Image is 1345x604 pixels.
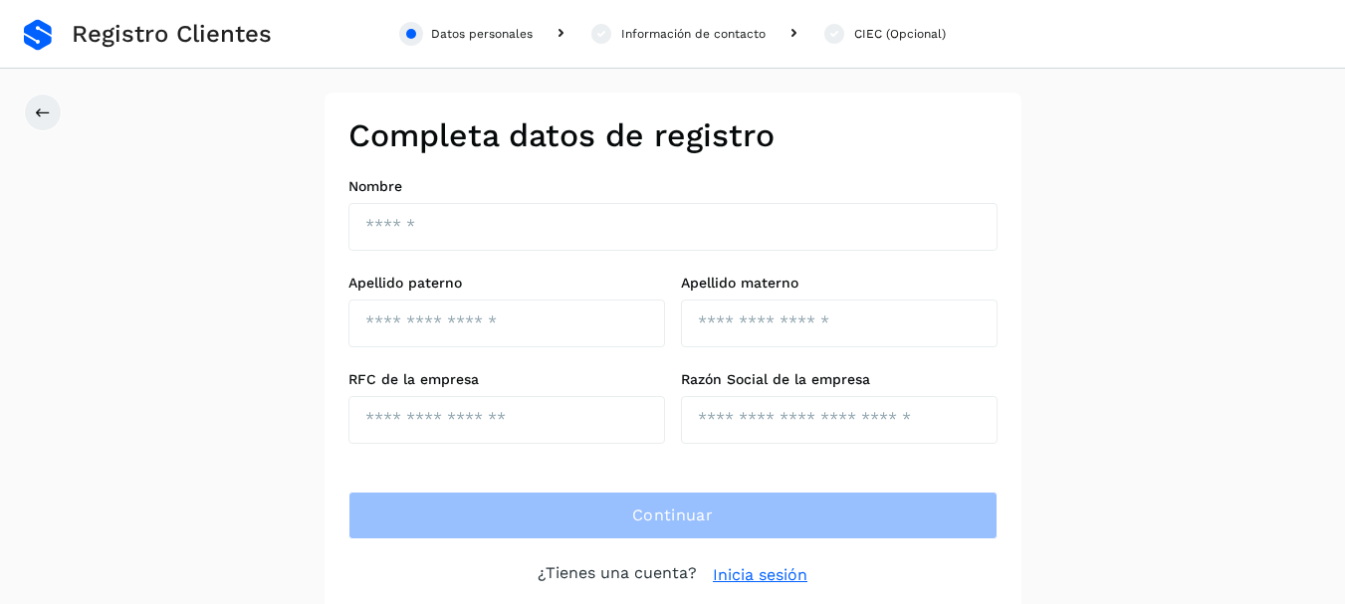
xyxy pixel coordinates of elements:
[348,116,998,154] h2: Completa datos de registro
[621,25,766,43] div: Información de contacto
[713,563,807,587] a: Inicia sesión
[348,275,665,292] label: Apellido paterno
[681,371,998,388] label: Razón Social de la empresa
[632,504,713,526] span: Continuar
[538,563,697,587] p: ¿Tienes una cuenta?
[431,25,533,43] div: Datos personales
[854,25,946,43] div: CIEC (Opcional)
[348,178,998,195] label: Nombre
[348,371,665,388] label: RFC de la empresa
[681,275,998,292] label: Apellido materno
[72,20,272,49] span: Registro Clientes
[348,492,998,539] button: Continuar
